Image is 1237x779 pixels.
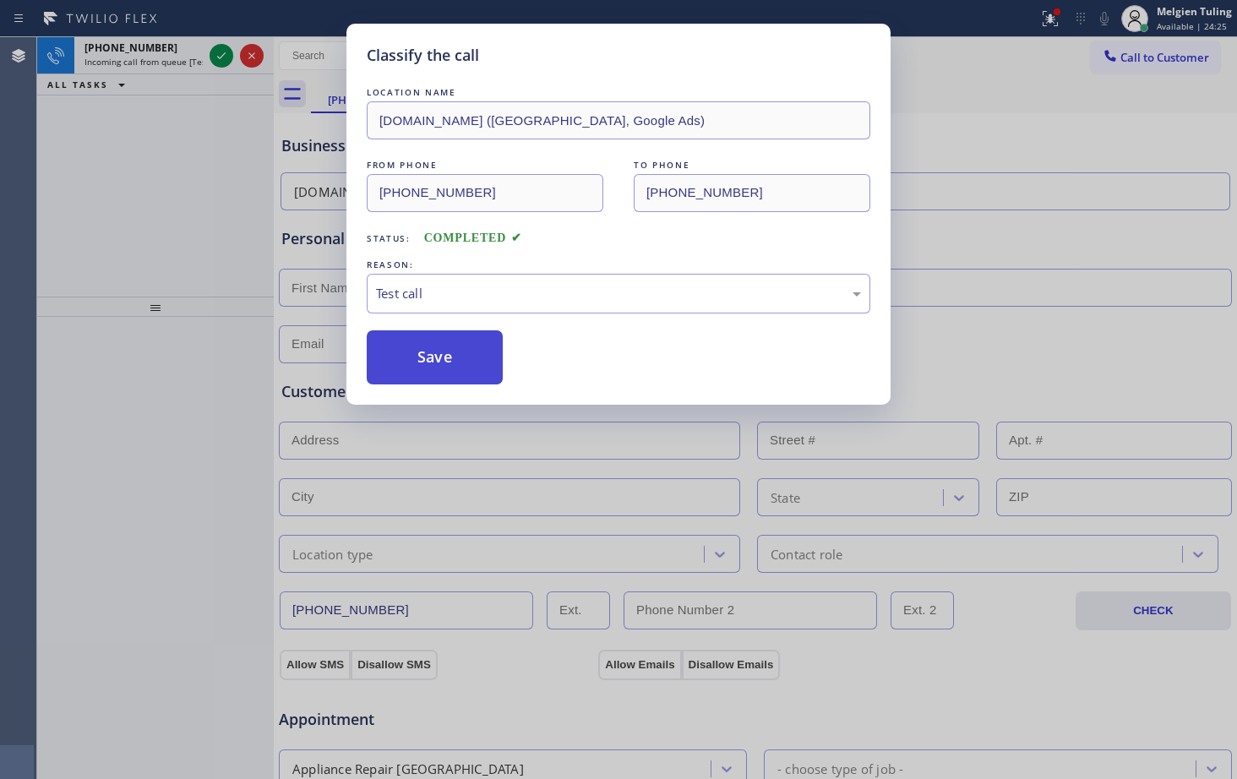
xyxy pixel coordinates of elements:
[634,174,870,212] input: To phone
[634,156,870,174] div: TO PHONE
[367,156,603,174] div: FROM PHONE
[367,330,503,384] button: Save
[424,232,522,244] span: COMPLETED
[376,284,861,303] div: Test call
[367,174,603,212] input: From phone
[367,232,411,244] span: Status:
[367,44,479,67] h5: Classify the call
[367,256,870,274] div: REASON:
[367,84,870,101] div: LOCATION NAME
